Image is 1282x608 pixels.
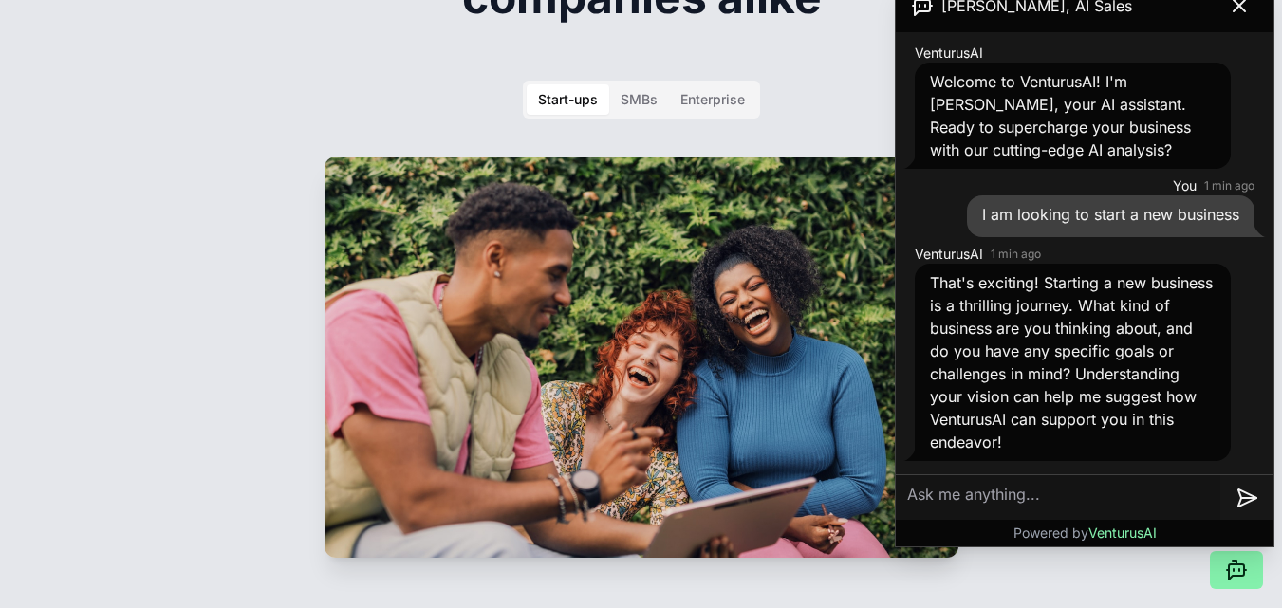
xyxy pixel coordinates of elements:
[325,157,958,558] img: For entrepreneurs
[930,273,1213,451] span: That's exciting! Starting a new business is a thrilling journey. What kind of business are you th...
[930,72,1191,159] span: Welcome to VenturusAI! I'm [PERSON_NAME], your AI assistant. Ready to supercharge your business w...
[538,90,598,109] div: Start-ups
[982,205,1239,224] span: I am looking to start a new business
[621,90,658,109] div: SMBs
[680,90,745,109] div: Enterprise
[1013,524,1157,543] p: Powered by
[1088,525,1157,541] span: VenturusAI
[1173,176,1197,195] span: You
[1204,178,1254,193] time: 1 min ago
[915,245,983,264] span: VenturusAI
[915,44,983,63] span: VenturusAI
[991,247,1041,262] time: 1 min ago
